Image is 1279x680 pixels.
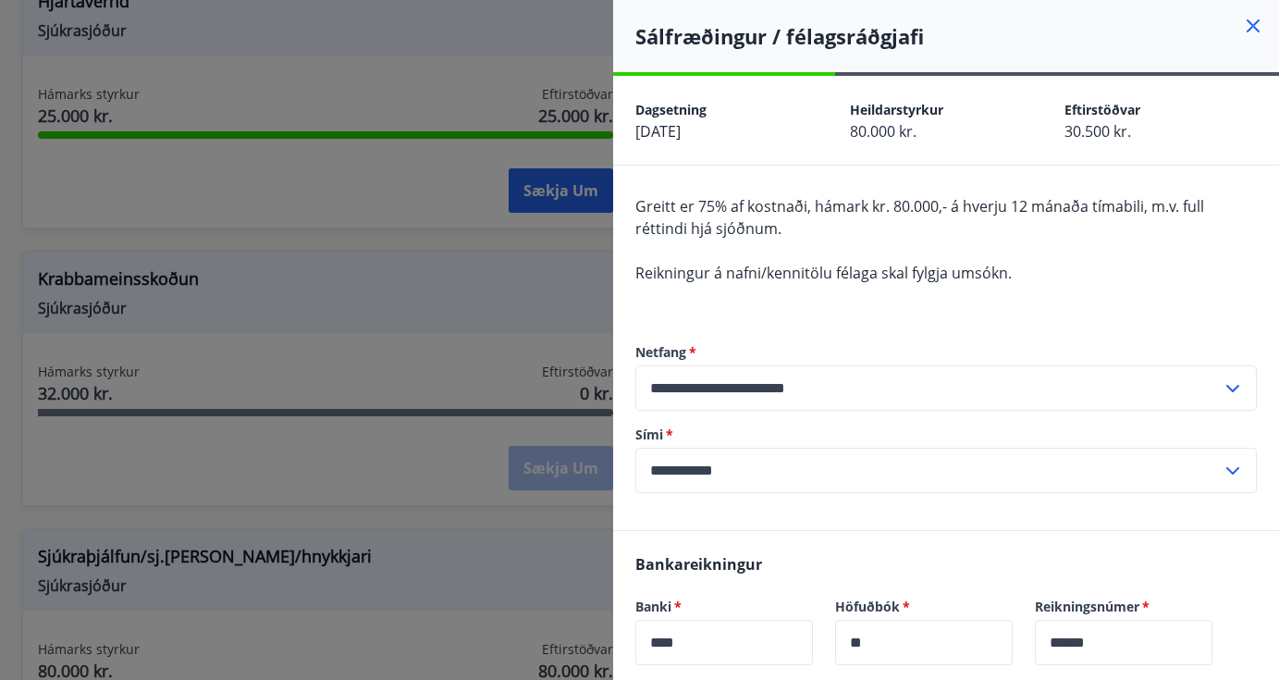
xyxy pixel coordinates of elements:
span: Heildarstyrkur [850,101,943,118]
h4: Sálfræðingur / félagsráðgjafi [635,22,1279,50]
span: 80.000 kr. [850,121,916,142]
span: [DATE] [635,121,681,142]
label: Banki [635,598,813,616]
label: Höfuðbók [835,598,1013,616]
label: Netfang [635,343,1257,362]
span: 30.500 kr. [1064,121,1131,142]
label: Reikningsnúmer [1035,598,1212,616]
span: Eftirstöðvar [1064,101,1140,118]
label: Sími [635,426,1257,444]
span: Reikningur á nafni/kennitölu félaga skal fylgja umsókn. [635,263,1012,283]
span: Dagsetning [635,101,707,118]
span: Bankareikningur [635,554,762,575]
span: Greitt er 75% af kostnaði, hámark kr. 80.000,- á hverju 12 mánaða tímabili, m.v. full réttindi hj... [635,196,1204,239]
